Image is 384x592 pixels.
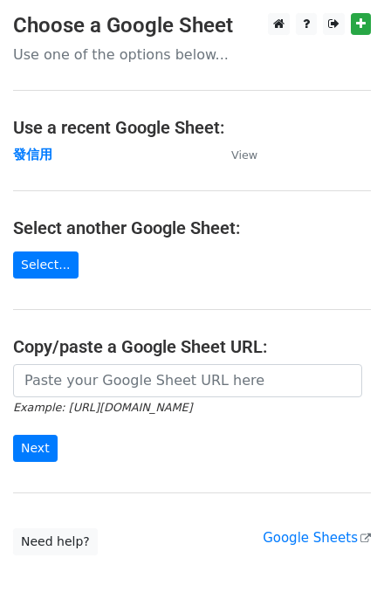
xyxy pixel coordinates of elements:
[13,45,371,64] p: Use one of the options below...
[13,217,371,238] h4: Select another Google Sheet:
[13,13,371,38] h3: Choose a Google Sheet
[13,251,79,279] a: Select...
[231,148,257,162] small: View
[13,528,98,555] a: Need help?
[214,147,257,162] a: View
[13,435,58,462] input: Next
[13,147,52,162] a: 發信用
[13,117,371,138] h4: Use a recent Google Sheet:
[13,336,371,357] h4: Copy/paste a Google Sheet URL:
[13,364,362,397] input: Paste your Google Sheet URL here
[13,401,192,414] small: Example: [URL][DOMAIN_NAME]
[263,530,371,546] a: Google Sheets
